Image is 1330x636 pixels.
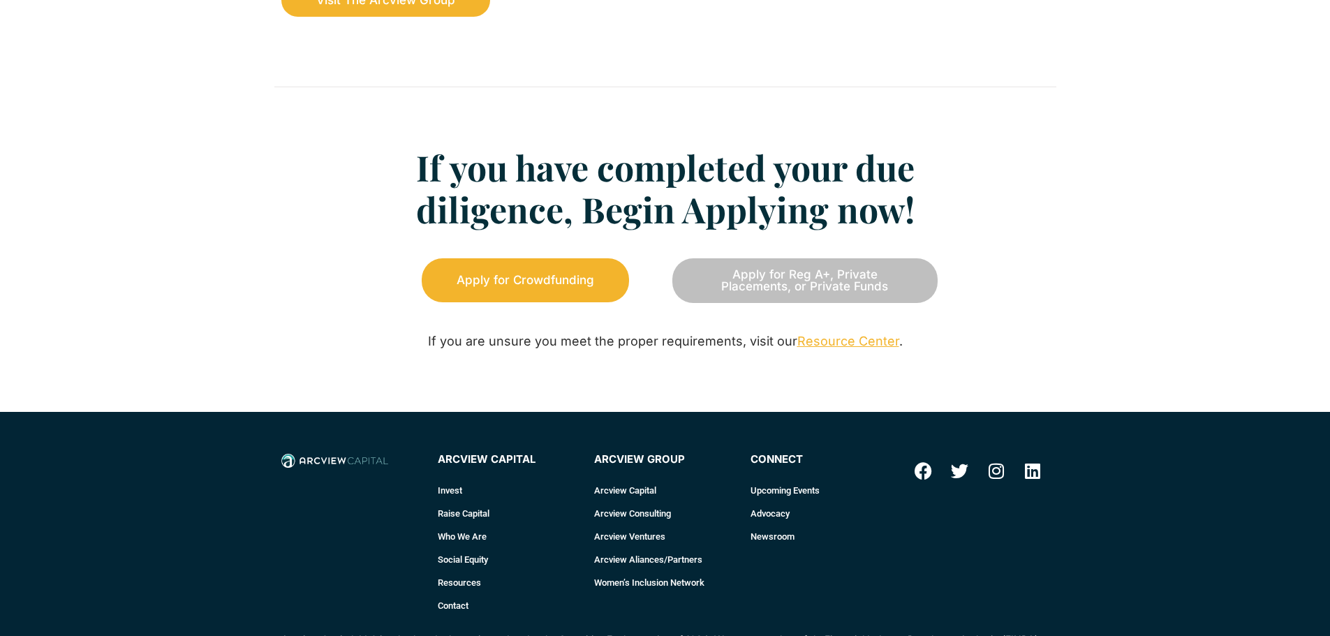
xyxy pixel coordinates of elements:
[438,479,580,502] a: Invest
[438,594,580,617] a: Contact
[438,525,580,548] a: Who We Are
[393,331,938,353] div: If you are unsure you meet the proper requirements, visit our .
[751,479,893,502] a: Upcoming Events
[594,479,737,502] a: Arcview Capital
[393,147,938,230] h2: If you have completed your due diligence, Begin Applying now!
[751,502,893,525] a: Advocacy
[797,334,899,348] a: Resource Center
[594,525,737,548] a: Arcview Ventures
[707,269,903,293] span: Apply for Reg A+, Private Placements, or Private Funds
[422,258,629,302] a: Apply for Crowdfunding
[438,502,580,525] a: Raise Capital
[594,454,737,466] h4: Arcview Group
[438,548,580,571] a: Social Equity
[751,454,893,466] h4: connect
[438,454,580,466] h4: Arcview Capital
[594,571,737,594] a: Women’s Inclusion Network
[594,502,737,525] a: Arcview Consulting
[438,571,580,594] a: Resources
[457,274,594,286] span: Apply for Crowdfunding
[672,258,938,303] a: Apply for Reg A+, Private Placements, or Private Funds
[594,548,737,571] a: Arcview Aliances/Partners
[751,525,893,548] a: Newsroom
